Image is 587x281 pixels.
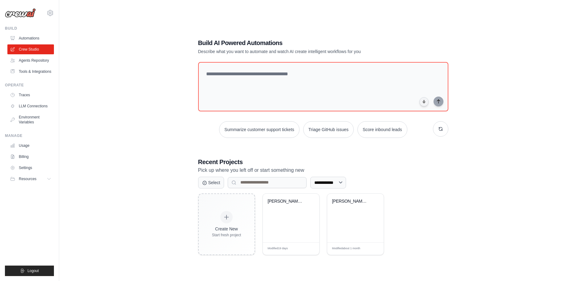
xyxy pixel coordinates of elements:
[332,246,361,251] span: Modified about 1 month
[7,152,54,162] a: Billing
[303,121,354,138] button: Triage GitHub issues
[7,44,54,54] a: Crew Studio
[5,133,54,138] div: Manage
[369,246,374,251] span: Edit
[19,176,36,181] span: Resources
[7,90,54,100] a: Traces
[304,246,310,251] span: Edit
[5,26,54,31] div: Build
[27,268,39,273] span: Logout
[7,33,54,43] a: Automations
[198,39,405,47] h1: Build AI Powered Automations
[198,158,448,166] h3: Recent Projects
[219,121,299,138] button: Summarize customer support tickets
[7,112,54,127] a: Environment Variables
[357,121,407,138] button: Score inbound leads
[7,67,54,76] a: Tools & Integrations
[7,56,54,65] a: Agents Repository
[198,48,405,55] p: Describe what you want to automate and watch AI create intelligent workflows for you
[5,8,36,18] img: Logo
[212,226,241,232] div: Create New
[5,83,54,88] div: Operate
[268,246,288,251] span: Modified 19 days
[5,266,54,276] button: Logout
[212,233,241,238] div: Start fresh project
[198,166,448,174] p: Pick up where you left off or start something new
[419,97,429,106] button: Click to speak your automation idea
[7,163,54,173] a: Settings
[198,177,224,188] button: Select
[7,174,54,184] button: Resources
[332,199,369,204] div: Penny Stock Spike Hunter - Short-Term Trading Team
[433,121,448,137] button: Get new suggestions
[7,101,54,111] a: LLM Connections
[7,141,54,151] a: Usage
[268,199,305,204] div: Penny Stock Day Trading Bot with Risk Management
